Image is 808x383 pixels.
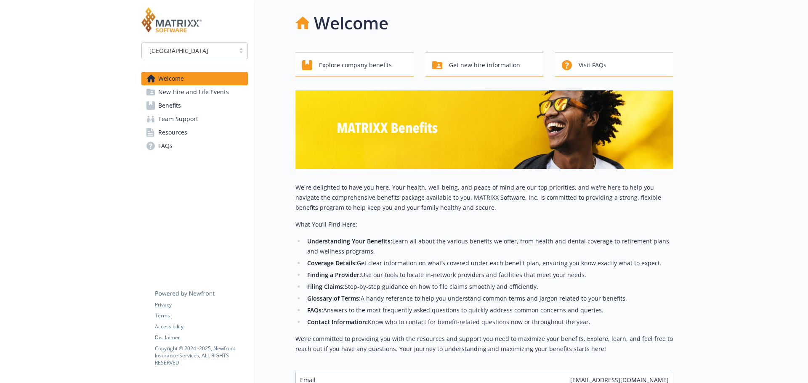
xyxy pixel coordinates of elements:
p: We're delighted to have you here. Your health, well-being, and peace of mind are our top prioriti... [295,182,673,213]
strong: Glossary of Terms: [307,294,361,302]
a: FAQs [141,139,248,153]
li: Use our tools to locate in-network providers and facilities that meet your needs. [305,270,673,280]
span: FAQs [158,139,173,153]
span: Team Support [158,112,198,126]
h1: Welcome [314,11,388,36]
span: Explore company benefits [319,57,392,73]
a: Benefits [141,99,248,112]
li: Answers to the most frequently asked questions to quickly address common concerns and queries. [305,305,673,315]
li: A handy reference to help you understand common terms and jargon related to your benefits. [305,293,673,304]
a: Privacy [155,301,247,309]
span: New Hire and Life Events [158,85,229,99]
p: We’re committed to providing you with the resources and support you need to maximize your benefit... [295,334,673,354]
a: New Hire and Life Events [141,85,248,99]
img: overview page banner [295,90,673,169]
li: Step-by-step guidance on how to file claims smoothly and efficiently. [305,282,673,292]
a: Team Support [141,112,248,126]
button: Explore company benefits [295,53,414,77]
span: [GEOGRAPHIC_DATA] [146,46,231,55]
strong: FAQs: [307,306,323,314]
li: Learn all about the various benefits we offer, from health and dental coverage to retirement plan... [305,236,673,256]
strong: Understanding Your Benefits: [307,237,392,245]
button: Get new hire information [425,53,544,77]
a: Terms [155,312,247,320]
strong: Coverage Details: [307,259,357,267]
p: Copyright © 2024 - 2025 , Newfront Insurance Services, ALL RIGHTS RESERVED [155,345,247,366]
span: Welcome [158,72,184,85]
strong: Filing Claims: [307,283,345,291]
span: Visit FAQs [579,57,606,73]
li: Get clear information on what’s covered under each benefit plan, ensuring you know exactly what t... [305,258,673,268]
a: Resources [141,126,248,139]
span: [GEOGRAPHIC_DATA] [149,46,208,55]
strong: Finding a Provider: [307,271,361,279]
a: Disclaimer [155,334,247,341]
span: Resources [158,126,187,139]
strong: Contact Information: [307,318,368,326]
p: What You’ll Find Here: [295,219,673,230]
span: Get new hire information [449,57,520,73]
span: Benefits [158,99,181,112]
a: Accessibility [155,323,247,330]
li: Know who to contact for benefit-related questions now or throughout the year. [305,317,673,327]
a: Welcome [141,72,248,85]
button: Visit FAQs [555,53,673,77]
